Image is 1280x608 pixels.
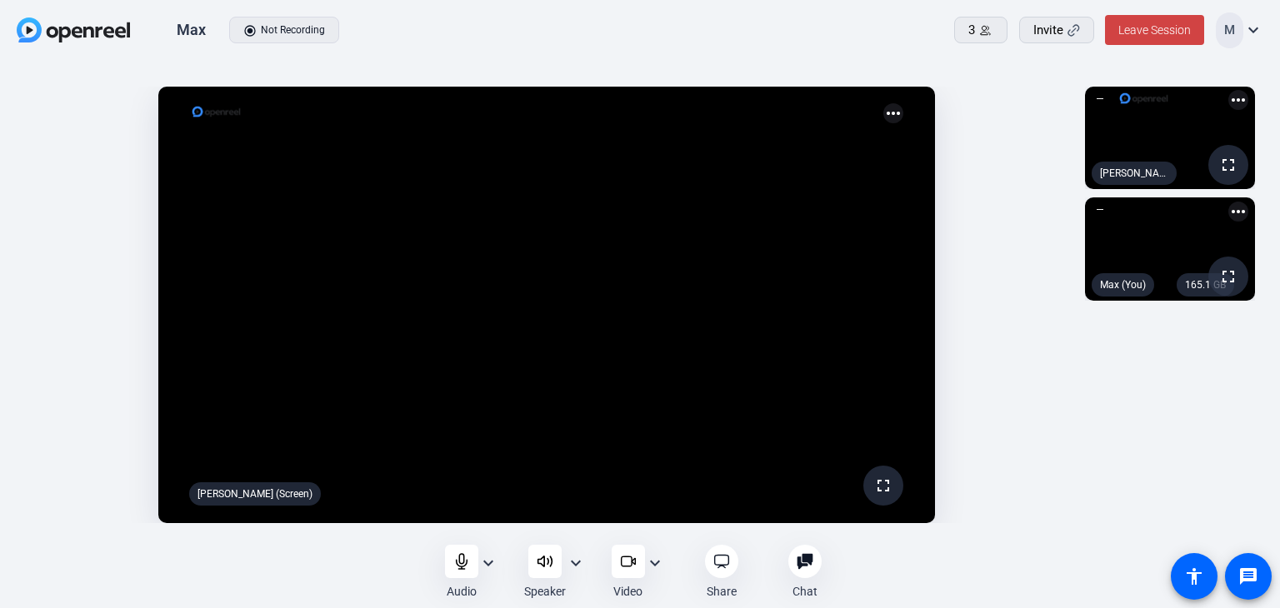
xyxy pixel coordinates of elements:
[189,482,321,506] div: [PERSON_NAME] (Screen)
[1228,202,1248,222] mat-icon: more_horiz
[1118,23,1191,37] span: Leave Session
[1218,155,1238,175] mat-icon: fullscreen
[1177,273,1234,297] div: 165.1 GB
[478,553,498,573] mat-icon: expand_more
[1105,15,1204,45] button: Leave Session
[968,21,975,40] span: 3
[883,103,903,123] mat-icon: more_horiz
[177,20,206,40] div: Max
[1243,20,1263,40] mat-icon: expand_more
[1228,90,1248,110] mat-icon: more_horiz
[873,476,893,496] mat-icon: fullscreen
[566,553,586,573] mat-icon: expand_more
[645,553,665,573] mat-icon: expand_more
[1118,90,1169,107] img: logo
[792,583,817,600] div: Chat
[1033,21,1063,40] span: Invite
[17,17,130,42] img: OpenReel logo
[1238,566,1258,586] mat-icon: message
[707,583,737,600] div: Share
[191,103,242,120] img: logo
[954,17,1007,43] button: 3
[524,583,566,600] div: Speaker
[1019,17,1094,43] button: Invite
[613,583,642,600] div: Video
[1092,162,1177,185] div: [PERSON_NAME]
[1092,273,1154,297] div: Max (You)
[1216,12,1243,48] div: M
[1218,267,1238,287] mat-icon: fullscreen
[1184,566,1204,586] mat-icon: accessibility
[447,583,477,600] div: Audio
